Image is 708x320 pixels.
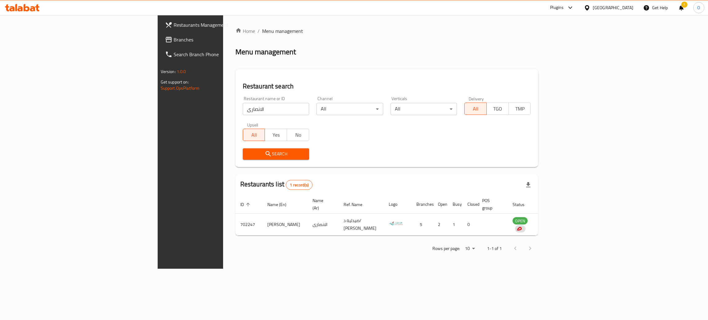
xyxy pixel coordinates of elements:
span: O [697,4,700,11]
p: 1-1 of 1 [487,245,502,252]
p: Rows per page: [432,245,460,252]
div: All [391,103,457,115]
button: TMP [509,103,531,115]
th: Busy [448,195,462,214]
span: Name (En) [267,201,294,208]
button: All [464,103,487,115]
span: OPEN [513,217,528,224]
div: [GEOGRAPHIC_DATA] [593,4,633,11]
span: All [246,131,263,139]
span: Restaurants Management [174,21,271,29]
span: Search Branch Phone [174,51,271,58]
img: Al Ansari [389,216,404,231]
h2: Menu management [235,47,296,57]
h2: Restaurants list [240,180,313,190]
span: Get support on: [161,78,189,86]
th: Logo [384,195,411,214]
div: Total records count [286,180,313,190]
button: Yes [265,129,287,141]
td: 1 [448,214,462,236]
td: [PERSON_NAME] [262,214,308,236]
nav: breadcrumb [235,27,538,35]
input: Search for restaurant name or ID.. [243,103,309,115]
span: Version: [161,68,176,76]
span: Menu management [262,27,303,35]
span: Ref. Name [344,201,370,208]
label: Delivery [469,96,484,101]
a: Search Branch Phone [160,47,276,62]
span: No [289,131,307,139]
span: Yes [267,131,285,139]
span: TGO [489,104,506,113]
table: enhanced table [235,195,561,236]
a: Restaurants Management [160,18,276,32]
span: Branches [174,36,271,43]
img: delivery hero logo [516,226,522,232]
td: صيدلية د/ [PERSON_NAME] [339,214,384,236]
td: الانصارى [308,214,339,236]
div: Export file [521,178,536,192]
div: All [317,103,383,115]
button: No [287,129,309,141]
span: Search [248,150,304,158]
span: 1 record(s) [286,182,312,188]
th: Closed [462,195,477,214]
button: Search [243,148,309,160]
span: All [467,104,484,113]
button: All [243,129,265,141]
div: Indicates that the vendor menu management has been moved to DH Catalog service [515,225,525,232]
th: Open [433,195,448,214]
div: Rows per page: [462,244,477,253]
div: Plugins [550,4,564,11]
span: TMP [511,104,529,113]
a: Branches [160,32,276,47]
span: POS group [482,197,500,212]
span: Status [513,201,533,208]
span: ID [240,201,252,208]
span: 1.0.0 [177,68,186,76]
th: Branches [411,195,433,214]
button: TGO [486,103,509,115]
a: Support.OpsPlatform [161,84,200,92]
span: Name (Ar) [313,197,331,212]
label: Upsell [247,123,258,127]
td: 2 [433,214,448,236]
h2: Restaurant search [243,82,531,91]
td: 5 [411,214,433,236]
td: 0 [462,214,477,236]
